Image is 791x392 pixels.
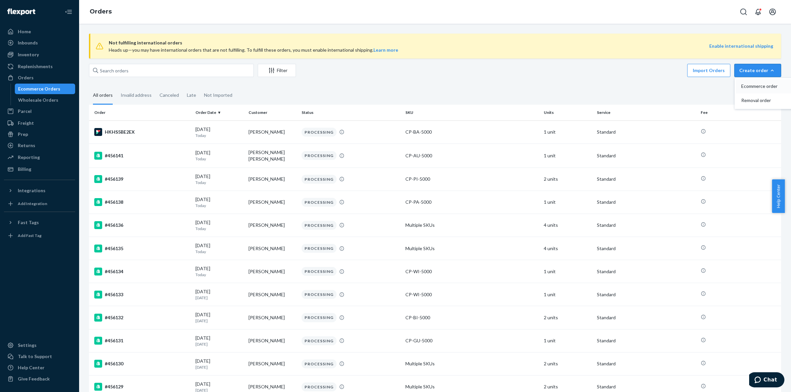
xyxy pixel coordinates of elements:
[302,151,337,160] div: PROCESSING
[195,149,243,162] div: [DATE]
[195,126,243,138] div: [DATE]
[195,311,243,324] div: [DATE]
[541,352,594,375] td: 2 units
[4,362,75,373] a: Help Center
[94,383,190,391] div: #456129
[4,152,75,163] a: Reporting
[195,249,243,254] p: Today
[246,191,299,214] td: [PERSON_NAME]
[541,306,594,329] td: 2 units
[405,152,539,159] div: CP-AU-5000
[15,84,75,94] a: Ecommerce Orders
[18,219,39,226] div: Fast Tags
[541,237,594,260] td: 4 units
[737,5,750,18] button: Open Search Box
[4,374,75,384] button: Give Feedback
[195,288,243,301] div: [DATE]
[403,352,541,375] td: Multiple SKUs
[18,28,31,35] div: Home
[18,376,50,382] div: Give Feedback
[4,185,75,196] button: Integrations
[93,87,113,105] div: All orders
[94,268,190,275] div: #456134
[94,337,190,345] div: #456131
[94,221,190,229] div: #456136
[193,105,246,120] th: Order Date
[246,168,299,191] td: [PERSON_NAME]
[597,222,695,228] p: Standard
[772,179,785,213] span: Help Center
[698,105,781,120] th: Fee
[751,5,765,18] button: Open notifications
[258,67,296,74] div: Filter
[18,120,34,126] div: Freight
[302,336,337,345] div: PROCESSING
[4,61,75,72] a: Replenishments
[18,39,38,46] div: Inbounds
[89,105,193,120] th: Order
[94,198,190,206] div: #456138
[4,217,75,228] button: Fast Tags
[246,214,299,237] td: [PERSON_NAME]
[195,341,243,347] p: [DATE]
[766,5,779,18] button: Open account menu
[597,129,695,135] p: Standard
[204,87,232,104] div: Not Imported
[62,5,75,18] button: Close Navigation
[541,120,594,144] td: 1 unit
[4,164,75,174] a: Billing
[246,352,299,375] td: [PERSON_NAME]
[18,187,45,194] div: Integrations
[302,290,337,299] div: PROCESSING
[541,105,594,120] th: Units
[597,360,695,367] p: Standard
[195,156,243,162] p: Today
[195,358,243,370] div: [DATE]
[4,340,75,351] a: Settings
[246,120,299,144] td: [PERSON_NAME]
[109,39,709,47] span: Not fulfilling international orders
[18,201,47,206] div: Add Integration
[195,173,243,185] div: [DATE]
[195,196,243,208] div: [DATE]
[302,359,337,368] div: PROCESSING
[84,2,117,21] ol: breadcrumbs
[18,342,37,349] div: Settings
[90,8,112,15] a: Orders
[403,237,541,260] td: Multiple SKUs
[89,64,254,77] input: Search orders
[373,47,398,53] a: Learn more
[94,175,190,183] div: #456139
[597,337,695,344] p: Standard
[302,175,337,184] div: PROCESSING
[597,291,695,298] p: Standard
[18,353,52,360] div: Talk to Support
[4,198,75,209] a: Add Integration
[597,268,695,275] p: Standard
[18,166,31,172] div: Billing
[739,67,776,74] div: Create order
[195,272,243,277] p: Today
[15,95,75,105] a: Wholesale Orders
[4,38,75,48] a: Inbounds
[94,314,190,322] div: #456132
[541,144,594,168] td: 1 unit
[749,372,784,389] iframe: Opens a widget where you can chat to one of our agents
[249,110,296,115] div: Customer
[18,97,58,103] div: Wholesale Orders
[4,106,75,117] a: Parcel
[597,245,695,252] p: Standard
[302,221,337,230] div: PROCESSING
[7,9,35,15] img: Flexport logo
[195,295,243,301] p: [DATE]
[597,176,695,182] p: Standard
[246,144,299,168] td: [PERSON_NAME] [PERSON_NAME]
[121,87,152,104] div: Invalid address
[405,268,539,275] div: CP-WI-5000
[541,283,594,306] td: 1 unit
[109,47,398,53] span: Heads up—you may have international orders that are not fulfilling. To fulfill these orders, you ...
[18,86,60,92] div: Ecommerce Orders
[4,72,75,83] a: Orders
[246,306,299,329] td: [PERSON_NAME]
